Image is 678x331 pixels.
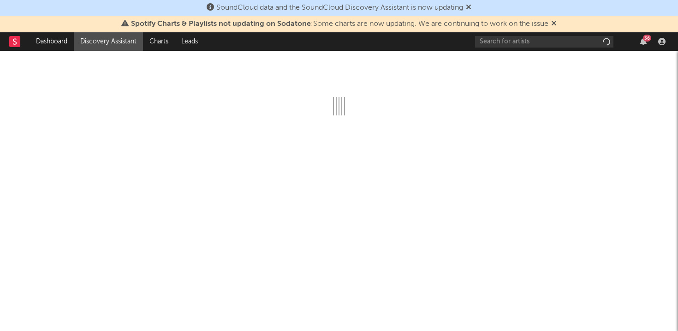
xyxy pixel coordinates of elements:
[131,20,548,28] span: : Some charts are now updating. We are continuing to work on the issue
[640,38,647,45] button: 36
[643,35,651,42] div: 36
[175,32,204,51] a: Leads
[30,32,74,51] a: Dashboard
[74,32,143,51] a: Discovery Assistant
[131,20,311,28] span: Spotify Charts & Playlists not updating on Sodatone
[475,36,613,48] input: Search for artists
[143,32,175,51] a: Charts
[551,20,557,28] span: Dismiss
[466,4,471,12] span: Dismiss
[216,4,463,12] span: SoundCloud data and the SoundCloud Discovery Assistant is now updating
